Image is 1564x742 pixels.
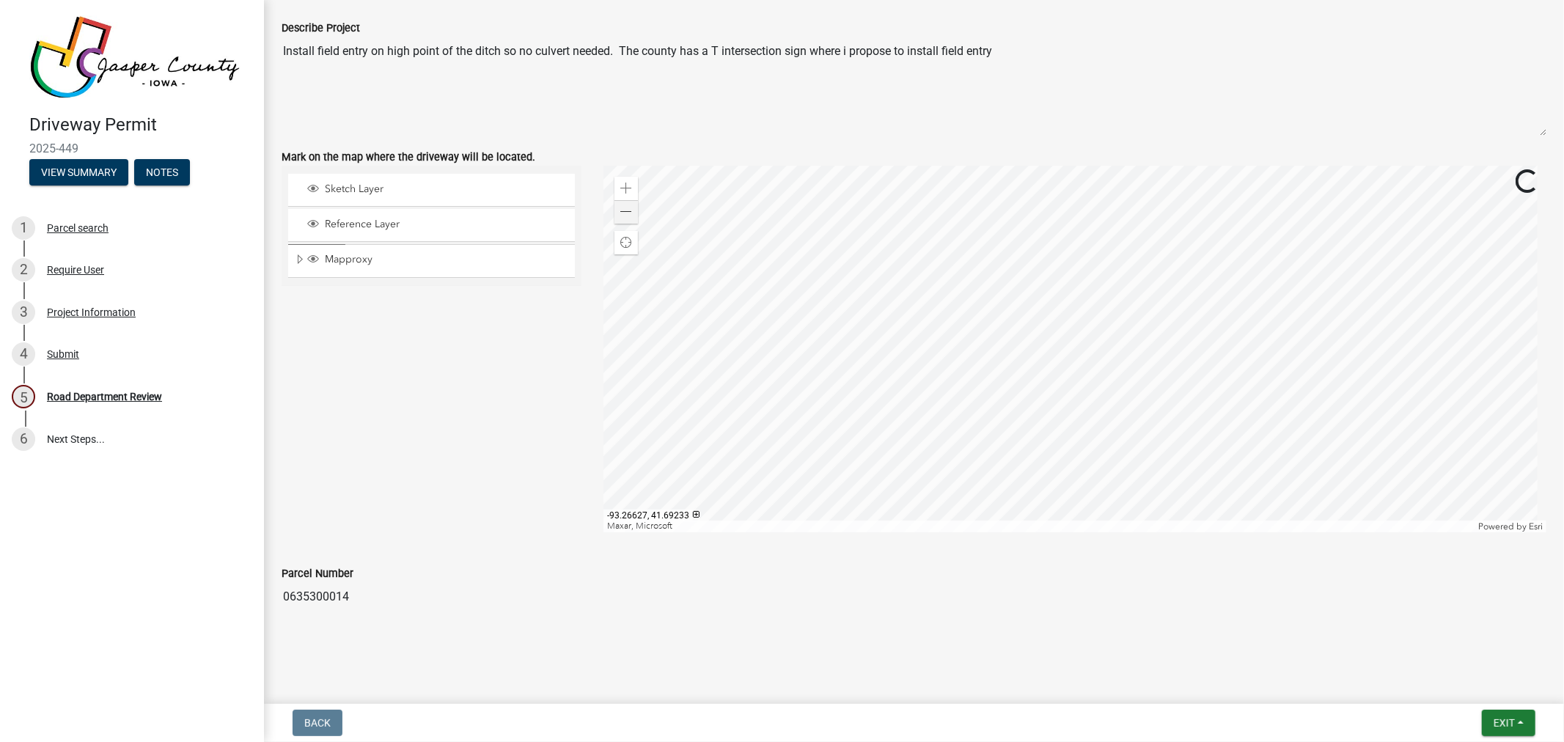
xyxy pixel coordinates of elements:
wm-modal-confirm: Notes [134,167,190,179]
li: Sketch Layer [288,174,575,207]
div: Zoom out [614,200,638,224]
img: Jasper County, Iowa [29,15,241,99]
div: 1 [12,216,35,240]
div: Sketch Layer [305,183,570,197]
div: Require User [47,265,104,275]
div: Road Department Review [47,392,162,402]
ul: Layer List [287,170,576,282]
div: Find my location [614,231,638,254]
button: View Summary [29,159,128,185]
div: Reference Layer [305,218,570,232]
button: Back [293,710,342,736]
div: 6 [12,427,35,451]
span: Sketch Layer [321,183,570,196]
h4: Driveway Permit [29,114,252,136]
wm-modal-confirm: Summary [29,167,128,179]
span: Exit [1494,717,1515,729]
div: 2 [12,258,35,282]
div: Powered by [1475,521,1546,532]
span: Mapproxy [321,253,570,266]
span: Reference Layer [321,218,570,231]
label: Describe Project [282,23,360,34]
li: Mapproxy [288,244,575,278]
a: Esri [1529,521,1543,532]
div: Mapproxy [305,253,570,268]
textarea: Install field entry on high point of the ditch so no culvert needed. The county has a T intersect... [282,37,1546,136]
label: Mark on the map where the driveway will be located. [282,153,535,163]
div: Project Information [47,307,136,317]
div: Submit [47,349,79,359]
button: Notes [134,159,190,185]
div: 5 [12,385,35,408]
span: Expand [294,253,305,268]
span: 2025-449 [29,142,235,155]
div: Maxar, Microsoft [603,521,1475,532]
span: Back [304,717,331,729]
div: Zoom in [614,177,638,200]
div: Parcel search [47,223,109,233]
li: Reference Layer [288,209,575,242]
button: Exit [1482,710,1535,736]
div: 4 [12,342,35,366]
label: Parcel Number [282,569,353,579]
div: 3 [12,301,35,324]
